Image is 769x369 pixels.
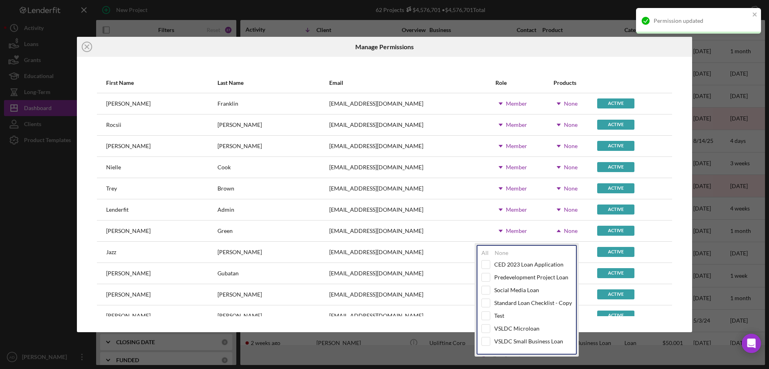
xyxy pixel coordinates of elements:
[506,100,527,107] div: Member
[329,164,423,170] div: [EMAIL_ADDRESS][DOMAIN_NAME]
[217,291,262,298] div: [PERSON_NAME]
[106,164,121,170] div: Nielle
[329,100,423,107] div: [EMAIL_ADDRESS][DOMAIN_NAME]
[329,249,423,255] div: [EMAIL_ADDRESS][DOMAIN_NAME]
[217,270,239,277] div: Gubatan
[329,207,423,213] div: [EMAIL_ADDRESS][DOMAIN_NAME]
[597,162,634,172] div: Active
[481,250,489,256] div: All
[217,185,234,192] div: Brown
[564,100,578,107] div: None
[106,270,151,277] div: [PERSON_NAME]
[355,43,414,50] h6: Manage Permissions
[217,313,262,319] div: [PERSON_NAME]
[494,338,563,345] div: VSLDC Small Business Loan
[564,228,578,234] div: None
[564,122,578,128] div: None
[597,205,634,215] div: Active
[506,207,527,213] div: Member
[597,141,634,151] div: Active
[329,185,423,192] div: [EMAIL_ADDRESS][DOMAIN_NAME]
[329,228,423,234] div: [EMAIL_ADDRESS][DOMAIN_NAME]
[752,11,758,19] button: close
[554,80,596,86] div: Products
[217,228,233,234] div: Green
[597,311,634,321] div: Active
[506,185,527,192] div: Member
[106,249,116,255] div: Jazz
[564,185,578,192] div: None
[106,100,151,107] div: [PERSON_NAME]
[564,143,578,149] div: None
[494,274,568,281] div: Predevelopment Project Loan
[494,313,504,319] div: Test
[217,80,328,86] div: Last Name
[597,289,634,299] div: Active
[494,300,572,306] div: Standard Loan Checklist - Copy
[564,207,578,213] div: None
[329,122,423,128] div: [EMAIL_ADDRESS][DOMAIN_NAME]
[217,207,234,213] div: Admin
[106,122,121,128] div: Rocsii
[217,122,262,128] div: [PERSON_NAME]
[597,268,634,278] div: Active
[494,287,539,293] div: Social Media Loan
[506,164,527,170] div: Member
[597,120,634,130] div: Active
[106,207,129,213] div: Lenderfit
[597,183,634,193] div: Active
[217,164,231,170] div: Cook
[494,261,564,268] div: CED 2023 Loan Application
[329,291,423,298] div: [EMAIL_ADDRESS][DOMAIN_NAME]
[506,228,527,234] div: Member
[742,334,761,353] div: Open Intercom Messenger
[597,98,634,108] div: Active
[495,250,508,256] div: None
[106,228,151,234] div: [PERSON_NAME]
[106,185,117,192] div: Trey
[217,100,238,107] div: Franklin
[494,325,540,332] div: VSLDC Microloan
[329,313,423,319] div: [EMAIL_ADDRESS][DOMAIN_NAME]
[329,143,423,149] div: [EMAIL_ADDRESS][DOMAIN_NAME]
[106,143,151,149] div: [PERSON_NAME]
[329,80,495,86] div: Email
[495,80,553,86] div: Role
[564,164,578,170] div: None
[217,249,262,255] div: [PERSON_NAME]
[506,122,527,128] div: Member
[654,18,750,24] div: Permission updated
[217,143,262,149] div: [PERSON_NAME]
[106,80,217,86] div: First Name
[329,270,423,277] div: [EMAIL_ADDRESS][DOMAIN_NAME]
[106,291,151,298] div: [PERSON_NAME]
[506,143,527,149] div: Member
[597,226,634,236] div: Active
[106,313,151,319] div: [PERSON_NAME]
[597,247,634,257] div: Active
